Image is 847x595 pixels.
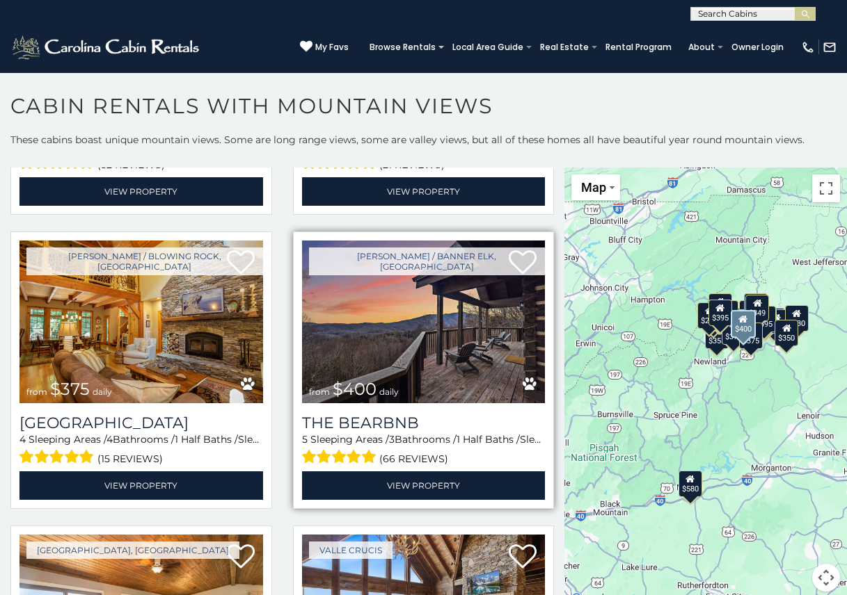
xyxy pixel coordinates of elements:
span: $400 [333,379,377,399]
a: [PERSON_NAME] / Banner Elk, [GEOGRAPHIC_DATA] [309,247,546,275]
button: Change map style [571,174,620,200]
span: Map [581,180,606,195]
span: daily [93,386,112,397]
span: 1 Half Baths / [175,433,238,446]
a: Real Estate [533,38,596,57]
span: My Favs [315,41,349,54]
div: $355 [705,323,729,349]
span: 4 [19,433,26,446]
span: from [309,386,330,397]
button: Map camera controls [812,564,840,592]
img: Mountain Song Lodge [19,241,263,403]
div: $395 [709,300,732,326]
div: $375 [722,318,746,345]
img: phone-regular-white.png [801,40,815,54]
span: 5 [302,433,308,446]
a: [PERSON_NAME] / Blowing Rock, [GEOGRAPHIC_DATA] [26,247,263,275]
img: The Bearbnb [302,241,546,403]
a: [GEOGRAPHIC_DATA], [GEOGRAPHIC_DATA] [26,541,239,559]
a: Local Area Guide [445,38,530,57]
span: 4 [106,433,113,446]
a: Mountain Song Lodge from $375 daily [19,241,263,403]
a: The Bearbnb from $400 daily [302,241,546,403]
img: White-1-2.png [10,33,203,61]
span: daily [379,386,399,397]
div: $349 [745,295,769,321]
a: The Bearbnb [302,414,546,432]
a: Valle Crucis [309,541,393,559]
span: 1 Half Baths / [457,433,520,446]
span: (15 reviews) [97,450,163,468]
div: $400 [731,310,756,338]
a: View Property [19,177,263,206]
a: View Property [302,177,546,206]
a: View Property [302,471,546,500]
a: About [681,38,722,57]
div: $580 [679,471,702,497]
span: (66 reviews) [379,450,448,468]
div: Sleeping Areas / Bathrooms / Sleeps: [19,432,263,468]
span: $375 [50,379,90,399]
div: Sleeping Areas / Bathrooms / Sleeps: [302,432,546,468]
div: $350 [775,320,798,346]
a: Rental Program [599,38,679,57]
a: Owner Login [725,38,791,57]
div: $325 [709,293,732,320]
span: 3 [389,433,395,446]
h3: Mountain Song Lodge [19,414,263,432]
a: Browse Rentals [363,38,443,57]
a: My Favs [300,40,349,54]
a: [GEOGRAPHIC_DATA] [19,414,263,432]
a: Add to favorites [227,543,255,572]
a: Add to favorites [509,543,537,572]
button: Toggle fullscreen view [812,174,840,202]
span: from [26,386,47,397]
img: mail-regular-white.png [823,40,837,54]
div: $930 [785,305,809,332]
div: $565 [744,293,768,320]
div: $295 [697,302,721,329]
a: View Property [19,471,263,500]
